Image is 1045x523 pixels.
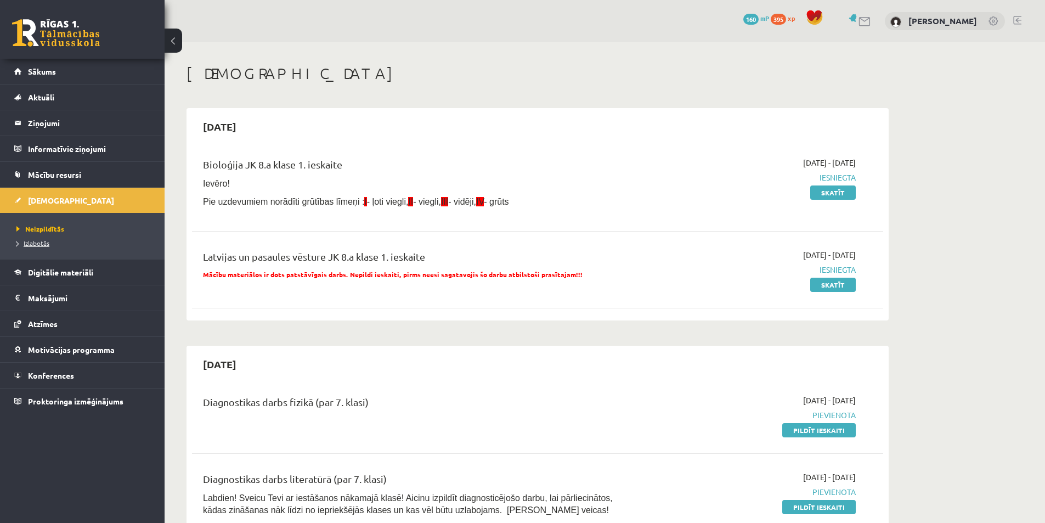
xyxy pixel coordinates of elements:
[649,486,856,498] span: Pievienota
[743,14,769,23] a: 160 mP
[14,136,151,161] a: Informatīvie ziņojumi
[476,197,484,206] span: IV
[810,185,856,200] a: Skatīt
[408,197,413,206] span: II
[14,110,151,136] a: Ziņojumi
[28,285,151,311] legend: Maksājumi
[203,179,230,188] span: Ievēro!
[803,157,856,168] span: [DATE] - [DATE]
[771,14,786,25] span: 395
[28,267,93,277] span: Digitālie materiāli
[788,14,795,23] span: xp
[803,471,856,483] span: [DATE] - [DATE]
[649,409,856,421] span: Pievienota
[16,238,154,248] a: Izlabotās
[441,197,448,206] span: III
[782,423,856,437] a: Pildīt ieskaiti
[14,311,151,336] a: Atzīmes
[28,170,81,179] span: Mācību resursi
[28,136,151,161] legend: Informatīvie ziņojumi
[203,395,632,415] div: Diagnostikas darbs fizikā (par 7. klasi)
[203,471,632,492] div: Diagnostikas darbs literatūrā (par 7. klasi)
[203,493,613,515] span: Labdien! Sveicu Tevi ar iestāšanos nākamajā klasē! Aicinu izpildīt diagnosticējošo darbu, lai pār...
[782,500,856,514] a: Pildīt ieskaiti
[803,395,856,406] span: [DATE] - [DATE]
[14,337,151,362] a: Motivācijas programma
[14,285,151,311] a: Maksājumi
[649,172,856,183] span: Iesniegta
[16,224,64,233] span: Neizpildītās
[649,264,856,275] span: Iesniegta
[890,16,901,27] img: Alise Dilevka
[28,110,151,136] legend: Ziņojumi
[14,162,151,187] a: Mācību resursi
[12,19,100,47] a: Rīgas 1. Tālmācības vidusskola
[28,319,58,329] span: Atzīmes
[14,389,151,414] a: Proktoringa izmēģinājums
[908,15,977,26] a: [PERSON_NAME]
[771,14,800,23] a: 395 xp
[16,224,154,234] a: Neizpildītās
[28,195,114,205] span: [DEMOGRAPHIC_DATA]
[803,249,856,261] span: [DATE] - [DATE]
[760,14,769,23] span: mP
[14,85,151,110] a: Aktuāli
[14,260,151,285] a: Digitālie materiāli
[192,114,247,139] h2: [DATE]
[203,157,632,177] div: Bioloģija JK 8.a klase 1. ieskaite
[192,351,247,377] h2: [DATE]
[14,59,151,84] a: Sākums
[16,239,49,248] span: Izlabotās
[28,345,115,355] span: Motivācijas programma
[203,249,632,269] div: Latvijas un pasaules vēsture JK 8.a klase 1. ieskaite
[14,188,151,213] a: [DEMOGRAPHIC_DATA]
[28,66,56,76] span: Sākums
[364,197,366,206] span: I
[743,14,759,25] span: 160
[28,370,74,380] span: Konferences
[187,64,889,83] h1: [DEMOGRAPHIC_DATA]
[203,270,583,279] span: Mācību materiālos ir dots patstāvīgais darbs. Nepildi ieskaiti, pirms neesi sagatavojis šo darbu ...
[203,197,509,206] span: Pie uzdevumiem norādīti grūtības līmeņi : - ļoti viegli, - viegli, - vidēji, - grūts
[810,278,856,292] a: Skatīt
[28,396,123,406] span: Proktoringa izmēģinājums
[28,92,54,102] span: Aktuāli
[14,363,151,388] a: Konferences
